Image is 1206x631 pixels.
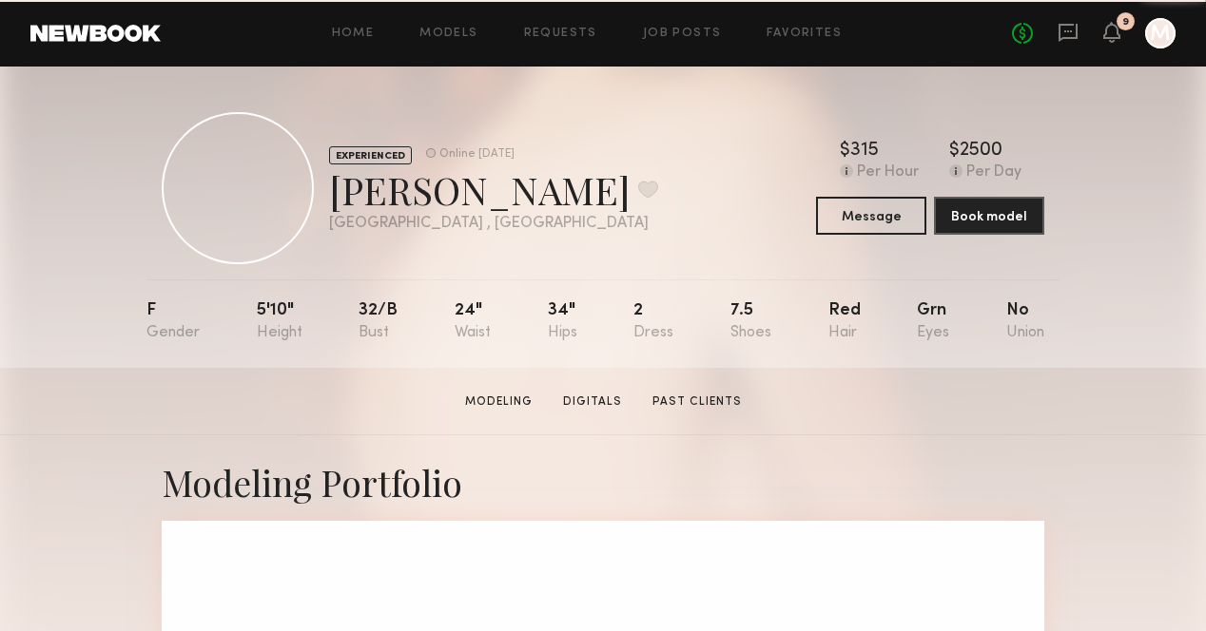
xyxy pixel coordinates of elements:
div: Online [DATE] [439,148,515,161]
div: EXPERIENCED [329,146,412,164]
a: Job Posts [643,28,722,40]
div: $ [949,142,960,161]
div: 34" [548,302,577,341]
a: Home [332,28,375,40]
div: 32/b [359,302,398,341]
div: 2 [633,302,673,341]
div: 2500 [960,142,1002,161]
div: 5'10" [257,302,302,341]
div: $ [840,142,850,161]
a: Modeling [457,393,540,411]
a: Past Clients [645,393,749,411]
a: Requests [524,28,597,40]
a: Digitals [555,393,630,411]
div: 9 [1122,17,1129,28]
div: 24" [455,302,491,341]
div: 315 [850,142,879,161]
div: 7.5 [730,302,771,341]
div: F [146,302,200,341]
div: Red [828,302,861,341]
div: [GEOGRAPHIC_DATA] , [GEOGRAPHIC_DATA] [329,216,658,232]
a: M [1145,18,1176,48]
div: Per Hour [857,164,919,182]
button: Message [816,197,926,235]
div: No [1006,302,1044,341]
a: Models [419,28,477,40]
div: Modeling Portfolio [162,458,1044,506]
a: Favorites [767,28,842,40]
div: [PERSON_NAME] [329,164,658,215]
div: Grn [917,302,949,341]
button: Book model [934,197,1044,235]
div: Per Day [966,164,1021,182]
